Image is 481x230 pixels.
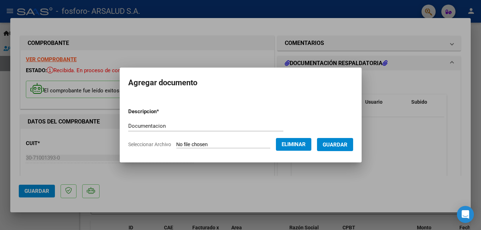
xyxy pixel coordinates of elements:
div: Open Intercom Messenger [457,206,474,223]
button: Eliminar [276,138,311,151]
p: Descripcion [128,108,196,116]
span: Guardar [323,142,347,148]
h2: Agregar documento [128,76,353,90]
span: Eliminar [282,141,306,148]
span: Seleccionar Archivo [128,142,171,147]
button: Guardar [317,138,353,151]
